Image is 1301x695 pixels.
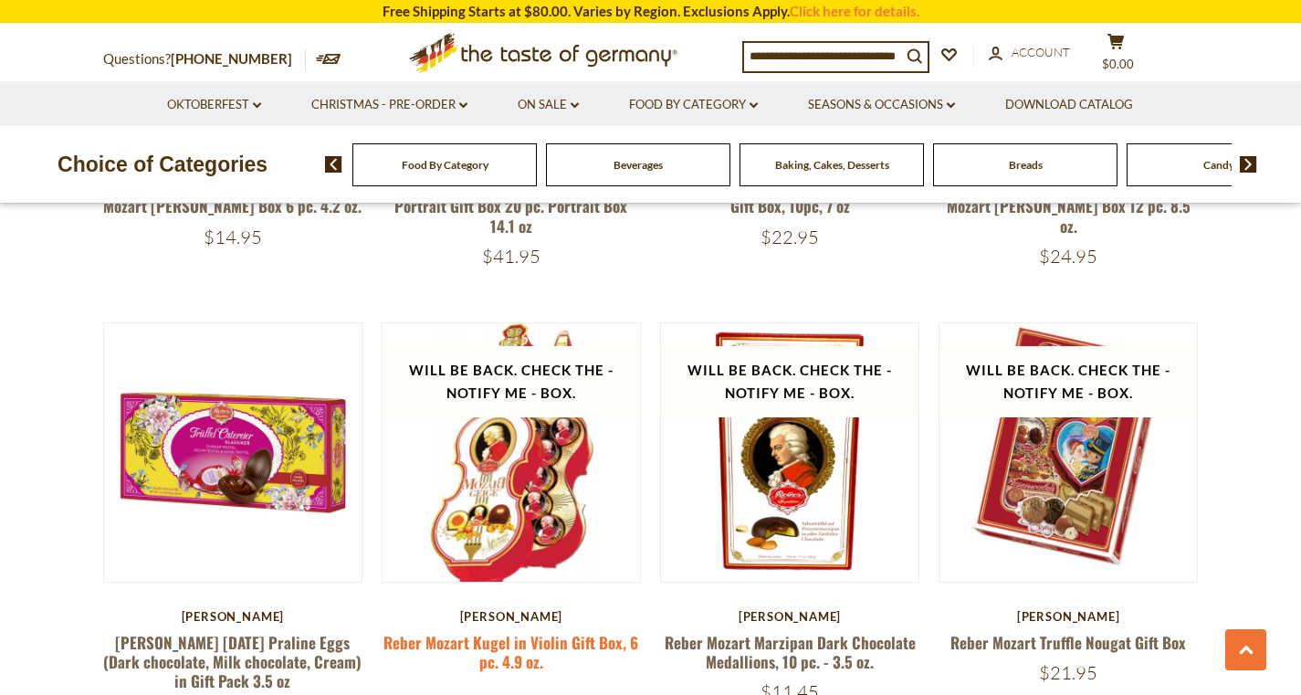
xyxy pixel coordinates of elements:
[171,50,292,67] a: [PHONE_NUMBER]
[665,631,916,673] a: Reber Mozart Marzipan Dark Chocolate Medallions, 10 pc. - 3.5 oz.
[1012,45,1070,59] span: Account
[383,323,641,582] img: Reber
[1203,158,1234,172] a: Candy
[1005,95,1133,115] a: Download Catalog
[1089,33,1144,79] button: $0.00
[946,175,1191,237] a: [PERSON_NAME] Dark Chocolate Filled Mozart [PERSON_NAME] Box 12 pc. 8.5 oz.
[939,609,1199,624] div: [PERSON_NAME]
[482,245,540,268] span: $41.95
[629,95,758,115] a: Food By Category
[989,43,1070,63] a: Account
[204,226,262,248] span: $14.95
[311,95,467,115] a: Christmas - PRE-ORDER
[1039,661,1097,684] span: $21.95
[384,175,638,237] a: Reber [PERSON_NAME] [PERSON_NAME] Portrait Gift Box 20 pc. Portrait Box 14.1 oz
[1240,156,1257,173] img: next arrow
[661,323,919,582] img: Reber
[103,609,363,624] div: [PERSON_NAME]
[325,156,342,173] img: previous arrow
[167,95,261,115] a: Oktoberfest
[775,158,889,172] a: Baking, Cakes, Desserts
[1009,158,1043,172] a: Breads
[808,95,955,115] a: Seasons & Occasions
[939,323,1198,582] img: Reber
[950,631,1186,654] a: Reber Mozart Truffle Nougat Gift Box
[104,323,362,582] img: Reber
[382,609,642,624] div: [PERSON_NAME]
[1102,57,1134,71] span: $0.00
[614,158,663,172] a: Beverages
[761,226,819,248] span: $22.95
[660,609,920,624] div: [PERSON_NAME]
[790,3,919,19] a: Click here for details.
[402,158,488,172] a: Food By Category
[518,95,579,115] a: On Sale
[383,631,638,673] a: Reber Mozart Kugel in Violin Gift Box, 6 pc. 4.9 oz.
[1039,245,1097,268] span: $24.95
[103,47,306,71] p: Questions?
[103,631,362,693] a: [PERSON_NAME] [DATE] Praline Eggs (Dark chocolate, Milk chocolate, Cream) in Gift Pack 3.5 oz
